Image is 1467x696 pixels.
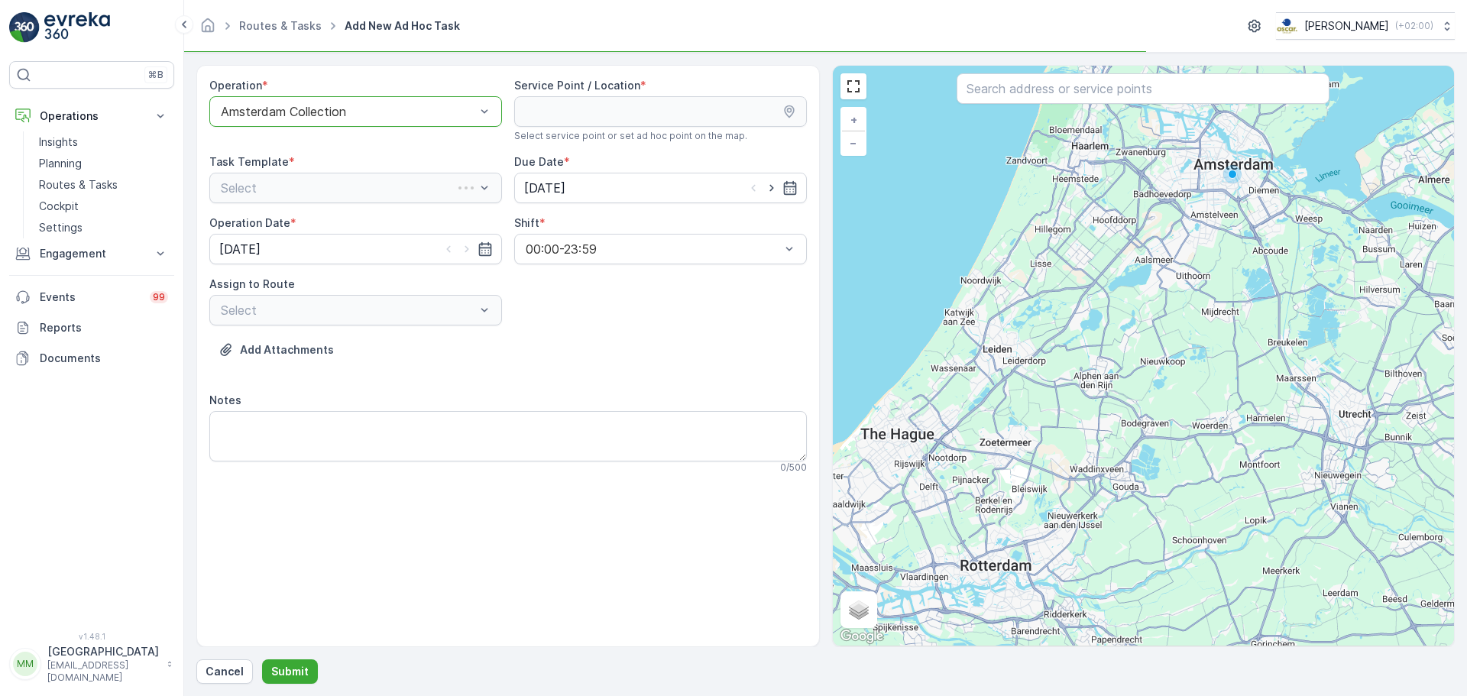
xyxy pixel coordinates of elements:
[209,155,289,168] label: Task Template
[33,217,174,238] a: Settings
[33,196,174,217] a: Cockpit
[40,320,168,335] p: Reports
[9,343,174,374] a: Documents
[342,18,463,34] span: Add New Ad Hoc Task
[1304,18,1389,34] p: [PERSON_NAME]
[209,234,502,264] input: dd/mm/yyyy
[47,659,159,684] p: [EMAIL_ADDRESS][DOMAIN_NAME]
[1276,12,1455,40] button: [PERSON_NAME](+02:00)
[842,593,876,626] a: Layers
[44,12,110,43] img: logo_light-DOdMpM7g.png
[209,216,290,229] label: Operation Date
[153,291,165,303] p: 99
[957,73,1329,104] input: Search address or service points
[514,155,564,168] label: Due Date
[39,177,118,193] p: Routes & Tasks
[206,664,244,679] p: Cancel
[9,101,174,131] button: Operations
[40,108,144,124] p: Operations
[40,246,144,261] p: Engagement
[209,393,241,406] label: Notes
[9,632,174,641] span: v 1.48.1
[9,238,174,269] button: Engagement
[196,659,253,684] button: Cancel
[837,626,887,646] img: Google
[209,338,343,362] button: Upload File
[837,626,887,646] a: Open this area in Google Maps (opens a new window)
[40,290,141,305] p: Events
[240,342,334,358] p: Add Attachments
[39,134,78,150] p: Insights
[1276,18,1298,34] img: basis-logo_rgb2x.png
[514,216,539,229] label: Shift
[209,277,295,290] label: Assign to Route
[1395,20,1433,32] p: ( +02:00 )
[514,173,807,203] input: dd/mm/yyyy
[780,461,807,474] p: 0 / 500
[9,312,174,343] a: Reports
[33,174,174,196] a: Routes & Tasks
[850,136,857,149] span: −
[39,220,83,235] p: Settings
[199,23,216,36] a: Homepage
[39,156,82,171] p: Planning
[40,351,168,366] p: Documents
[842,75,865,98] a: View Fullscreen
[9,12,40,43] img: logo
[47,644,159,659] p: [GEOGRAPHIC_DATA]
[842,131,865,154] a: Zoom Out
[850,113,857,126] span: +
[9,644,174,684] button: MM[GEOGRAPHIC_DATA][EMAIL_ADDRESS][DOMAIN_NAME]
[262,659,318,684] button: Submit
[842,108,865,131] a: Zoom In
[514,79,640,92] label: Service Point / Location
[13,652,37,676] div: MM
[239,19,322,32] a: Routes & Tasks
[39,199,79,214] p: Cockpit
[33,131,174,153] a: Insights
[148,69,164,81] p: ⌘B
[271,664,309,679] p: Submit
[33,153,174,174] a: Planning
[514,130,747,142] span: Select service point or set ad hoc point on the map.
[9,282,174,312] a: Events99
[209,79,262,92] label: Operation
